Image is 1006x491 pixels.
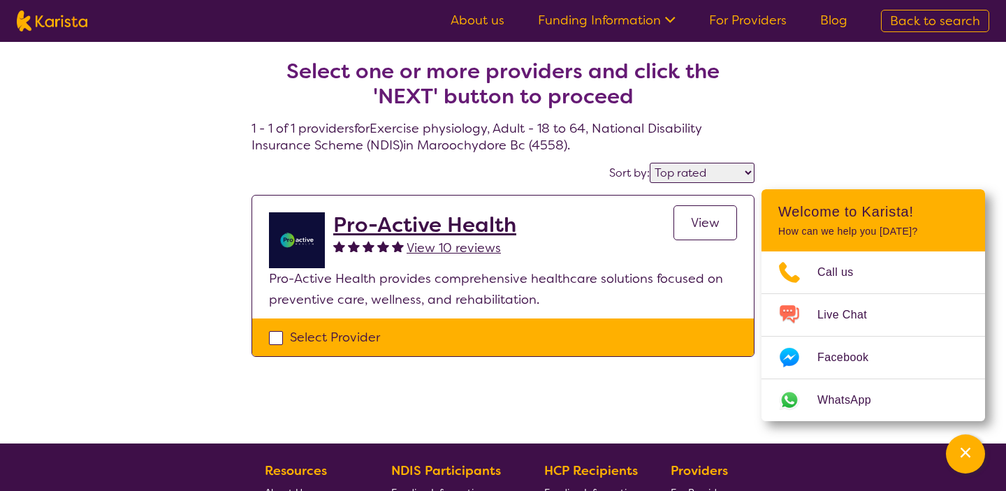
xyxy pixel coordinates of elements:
a: For Providers [709,12,787,29]
span: Call us [817,262,870,283]
img: Karista logo [17,10,87,31]
b: HCP Recipients [544,462,638,479]
span: Live Chat [817,305,884,325]
ul: Choose channel [761,251,985,421]
b: Providers [671,462,728,479]
p: Pro-Active Health provides comprehensive healthcare solutions focused on preventive care, wellnes... [269,268,737,310]
button: Channel Menu [946,434,985,474]
span: View 10 reviews [407,240,501,256]
h2: Welcome to Karista! [778,203,968,220]
span: Facebook [817,347,885,368]
a: Blog [820,12,847,29]
label: Sort by: [609,166,650,180]
img: fullstar [363,240,374,252]
a: View 10 reviews [407,237,501,258]
span: WhatsApp [817,390,888,411]
img: fullstar [333,240,345,252]
a: Web link opens in a new tab. [761,379,985,421]
span: Back to search [890,13,980,29]
img: fullstar [348,240,360,252]
h2: Select one or more providers and click the 'NEXT' button to proceed [268,59,738,109]
a: View [673,205,737,240]
img: fullstar [392,240,404,252]
h4: 1 - 1 of 1 providers for Exercise physiology , Adult - 18 to 64 , National Disability Insurance S... [251,25,754,154]
a: Back to search [881,10,989,32]
b: NDIS Participants [391,462,501,479]
a: Pro-Active Health [333,212,516,237]
img: jdgr5huzsaqxc1wfufya.png [269,212,325,268]
a: About us [451,12,504,29]
a: Funding Information [538,12,676,29]
span: View [691,214,720,231]
img: fullstar [377,240,389,252]
b: Resources [265,462,327,479]
div: Channel Menu [761,189,985,421]
p: How can we help you [DATE]? [778,226,968,237]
